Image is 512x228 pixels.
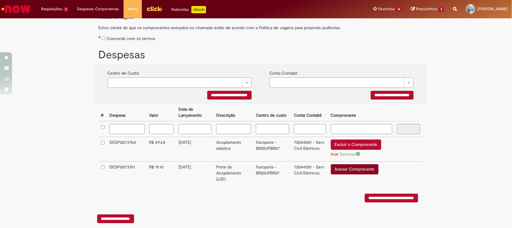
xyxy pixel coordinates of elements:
label: Centro de Custo: [108,67,140,76]
th: # [99,104,107,121]
td: [DATE] [176,137,214,162]
label: Estou ciente de que os comprovantes anexados no chamado estão de acordo com a Politica de viagens... [99,22,423,31]
img: ServiceNow [1,3,31,15]
th: Conta Contabil [292,104,328,121]
th: Centro de custo [253,104,291,121]
th: Data de Lançamento [176,104,214,121]
a: Limpar campo {0} [270,78,414,88]
td: R$ 49.60 [147,137,176,162]
span: More [128,6,137,12]
td: Xaroparia - BR20UFBR07 [253,137,291,162]
td: DESP0873760 [107,137,147,162]
th: Despesa [107,104,147,121]
label: Conta Contabil: [270,67,298,76]
td: [DATE] [176,162,214,185]
td: Xaroparia - BR20UFBR07 [253,162,291,185]
th: Valor [147,104,176,121]
a: Rascunhos [411,6,444,12]
h1: Despesas [99,49,423,61]
span: Rascunhos [416,6,438,12]
td: Acoplamento elástico [214,137,253,162]
span: [PERSON_NAME] [477,6,508,11]
td: Frete do Acoplamento (JJD) [214,162,253,185]
span: Despesas Corporativas [77,6,119,12]
label: Concordo com os termos [107,35,155,42]
a: Limpar campo {0} [108,78,252,88]
span: Success! [340,151,361,157]
td: DESP0873761 [107,162,147,185]
span: 2 [439,7,444,12]
td: Anexar Comprovante [328,162,395,185]
th: Descrição [214,104,253,121]
td: 72044001 - Serv Civil Eletricos [292,137,328,162]
button: Excluir o Comprovante [331,140,381,150]
th: Comprovante [328,104,395,121]
span: 9 [63,7,68,12]
a: true [331,151,339,157]
b: Política de viagens [99,14,133,20]
img: click_logo_yellow_360x200.png [146,4,163,13]
p: +GenAi [191,6,206,13]
span: Favoritos [379,6,395,12]
span: Requisições [41,6,62,12]
div: Padroniza [172,6,206,13]
td: R$ 19.10 [147,162,176,185]
span: 14 [396,7,402,12]
td: Excluir o Comprovante true Success! [328,137,395,162]
button: Anexar Comprovante [331,164,379,174]
td: 72044001 - Serv Civil Eletricos [292,162,328,185]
